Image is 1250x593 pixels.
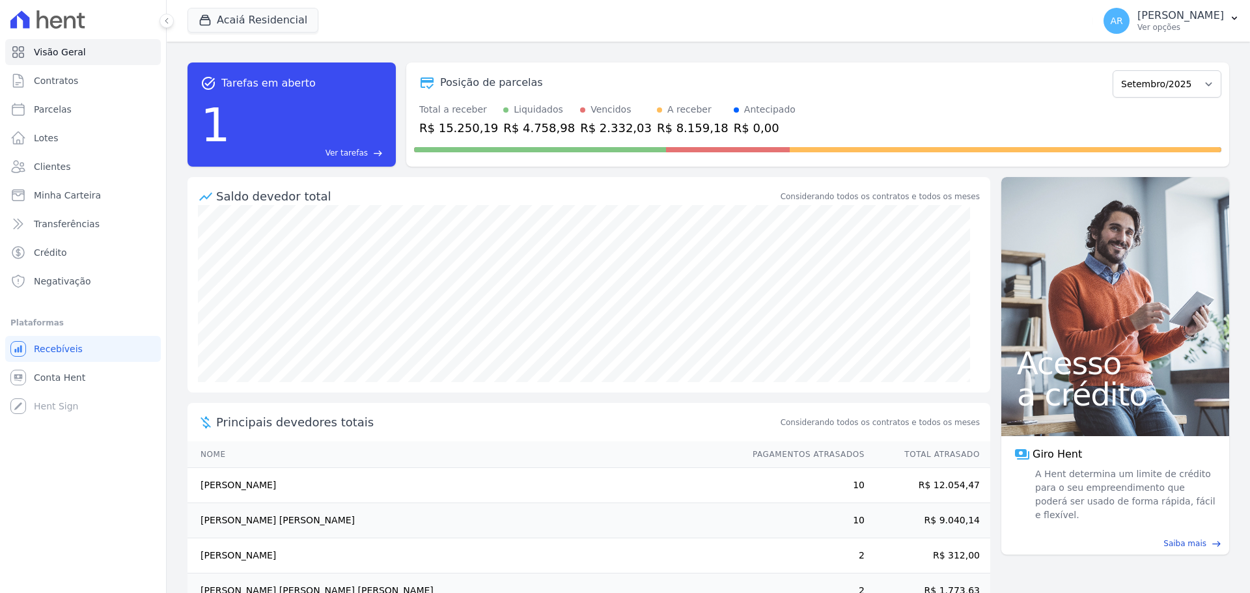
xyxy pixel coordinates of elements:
[865,441,990,468] th: Total Atrasado
[657,119,729,137] div: R$ 8.159,18
[1093,3,1250,39] button: AR [PERSON_NAME] Ver opções
[34,103,72,116] span: Parcelas
[1017,348,1214,379] span: Acesso
[440,75,543,90] div: Posição de parcelas
[34,342,83,355] span: Recebíveis
[5,182,161,208] a: Minha Carteira
[419,103,498,117] div: Total a receber
[201,76,216,91] span: task_alt
[1009,538,1221,549] a: Saiba mais east
[236,147,383,159] a: Ver tarefas east
[781,191,980,202] div: Considerando todos os contratos e todos os meses
[216,187,778,205] div: Saldo devedor total
[5,336,161,362] a: Recebíveis
[187,8,318,33] button: Acaiá Residencial
[34,217,100,230] span: Transferências
[781,417,980,428] span: Considerando todos os contratos e todos os meses
[221,76,316,91] span: Tarefas em aberto
[34,275,91,288] span: Negativação
[34,160,70,173] span: Clientes
[1033,467,1216,522] span: A Hent determina um limite de crédito para o seu empreendimento que poderá ser usado de forma ráp...
[34,46,86,59] span: Visão Geral
[201,91,230,159] div: 1
[740,441,865,468] th: Pagamentos Atrasados
[419,119,498,137] div: R$ 15.250,19
[5,68,161,94] a: Contratos
[187,503,740,538] td: [PERSON_NAME] [PERSON_NAME]
[5,39,161,65] a: Visão Geral
[865,468,990,503] td: R$ 12.054,47
[216,413,778,431] span: Principais devedores totais
[1110,16,1122,25] span: AR
[1212,539,1221,549] span: east
[590,103,631,117] div: Vencidos
[326,147,368,159] span: Ver tarefas
[34,131,59,145] span: Lotes
[187,441,740,468] th: Nome
[5,96,161,122] a: Parcelas
[740,503,865,538] td: 10
[373,148,383,158] span: east
[740,468,865,503] td: 10
[514,103,563,117] div: Liquidados
[865,538,990,573] td: R$ 312,00
[744,103,796,117] div: Antecipado
[34,246,67,259] span: Crédito
[10,315,156,331] div: Plataformas
[5,211,161,237] a: Transferências
[5,268,161,294] a: Negativação
[5,365,161,391] a: Conta Hent
[503,119,575,137] div: R$ 4.758,98
[34,74,78,87] span: Contratos
[5,240,161,266] a: Crédito
[1033,447,1082,462] span: Giro Hent
[1137,22,1224,33] p: Ver opções
[187,468,740,503] td: [PERSON_NAME]
[34,371,85,384] span: Conta Hent
[865,503,990,538] td: R$ 9.040,14
[667,103,712,117] div: A receber
[5,154,161,180] a: Clientes
[1137,9,1224,22] p: [PERSON_NAME]
[1017,379,1214,410] span: a crédito
[187,538,740,573] td: [PERSON_NAME]
[1163,538,1206,549] span: Saiba mais
[5,125,161,151] a: Lotes
[740,538,865,573] td: 2
[734,119,796,137] div: R$ 0,00
[580,119,652,137] div: R$ 2.332,03
[34,189,101,202] span: Minha Carteira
